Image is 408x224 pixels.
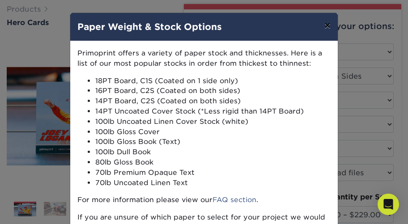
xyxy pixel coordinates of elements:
li: 16PT Board, C2S (Coated on both sides) [95,86,331,96]
li: 100lb Dull Book [95,147,331,157]
li: 100lb Gloss Book (Text) [95,137,331,147]
li: 18PT Board, C1S (Coated on 1 side only) [95,76,331,86]
li: 80lb Gloss Book [95,157,331,168]
a: FAQ section [212,195,256,204]
p: For more information please view our . [77,195,331,205]
li: 14PT Board, C2S (Coated on both sides) [95,96,331,106]
li: 70lb Premium Opaque Text [95,168,331,178]
p: Primoprint offers a variety of paper stock and thicknesses. Here is a list of our most popular st... [77,48,331,69]
li: 14PT Uncoated Cover Stock (*Less rigid than 14PT Board) [95,106,331,117]
li: 70lb Uncoated Linen Text [95,178,331,188]
h4: Paper Weight & Stock Options [77,20,331,34]
li: 100lb Gloss Cover [95,127,331,137]
button: × [317,13,338,38]
div: Open Intercom Messenger [378,194,399,215]
li: 100lb Uncoated Linen Cover Stock (white) [95,117,331,127]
